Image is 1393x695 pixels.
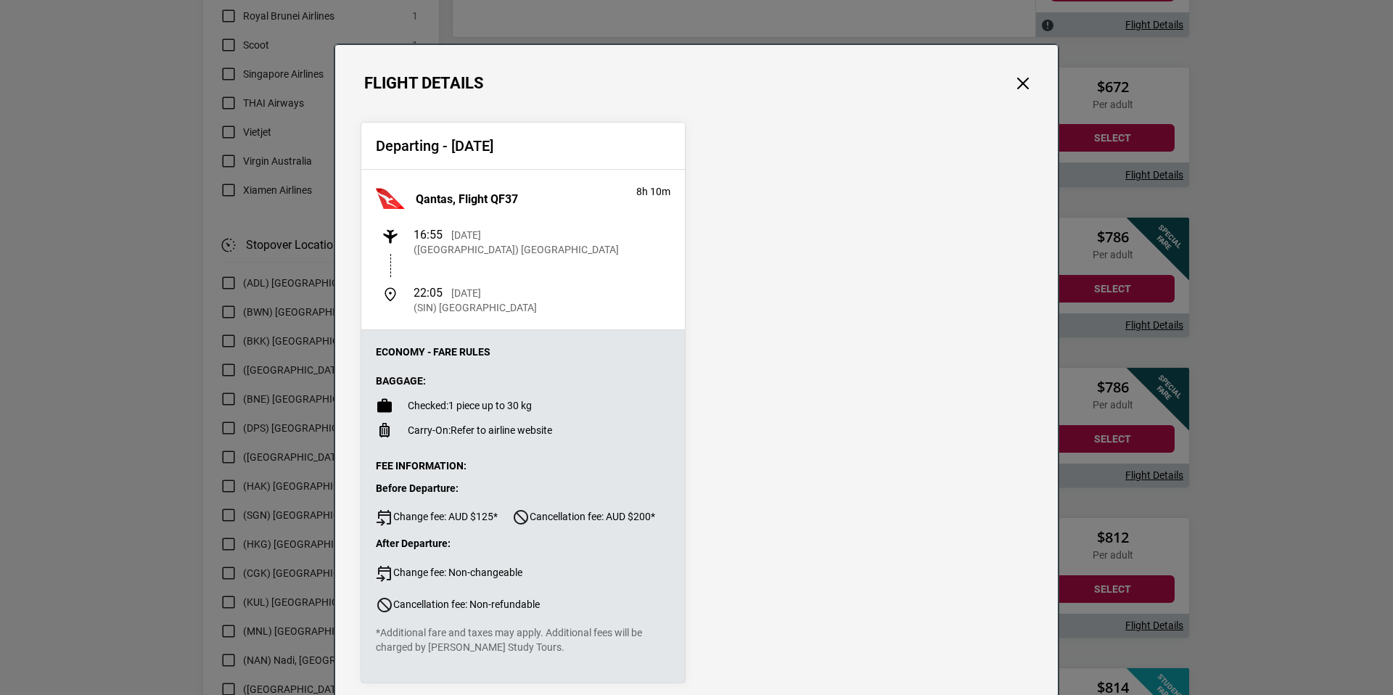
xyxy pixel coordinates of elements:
span: 22:05 [414,286,443,300]
span: Cancellation fee: AUD $200* [512,509,655,526]
p: 8h 10m [636,184,670,199]
p: [DATE] [451,286,481,300]
p: [DATE] [451,228,481,242]
strong: After Departure: [376,538,451,549]
p: *Additional fare and taxes may apply. Additional fees will be charged by [PERSON_NAME] Study Tours. [376,625,670,654]
h2: Departing - [DATE] [376,137,670,155]
strong: Baggage: [376,375,426,387]
p: (SIN) [GEOGRAPHIC_DATA] [414,300,537,315]
p: ([GEOGRAPHIC_DATA]) [GEOGRAPHIC_DATA] [414,242,619,257]
img: Qantas [376,184,405,213]
p: Refer to airline website [408,423,552,437]
span: Change fee: AUD $125* [376,509,498,526]
span: Cancellation fee: Non-refundable [376,596,540,614]
button: Close [1014,74,1032,93]
h3: Qantas, Flight QF37 [416,192,518,206]
span: Change fee: Non-changeable [376,564,522,582]
span: Checked: [408,400,448,411]
strong: Fee Information: [376,460,467,472]
span: Carry-On: [408,424,451,436]
p: Economy - Fare Rules [376,345,670,359]
p: 1 piece up to 30 kg [408,398,532,413]
strong: Before Departure: [376,482,459,494]
span: 16:55 [414,228,443,242]
h1: Flight Details [364,74,484,93]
